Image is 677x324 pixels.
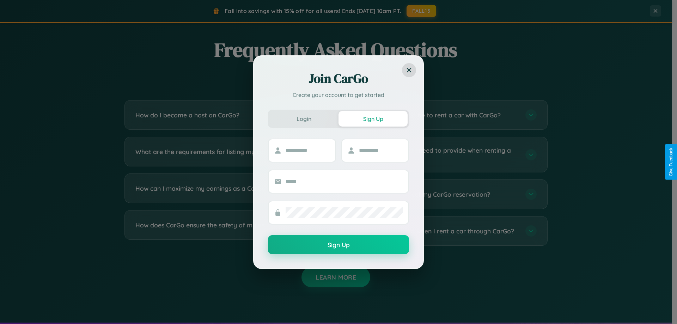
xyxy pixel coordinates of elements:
[268,91,409,99] p: Create your account to get started
[268,235,409,254] button: Sign Up
[269,111,338,127] button: Login
[268,70,409,87] h2: Join CarGo
[338,111,408,127] button: Sign Up
[669,148,673,176] div: Give Feedback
